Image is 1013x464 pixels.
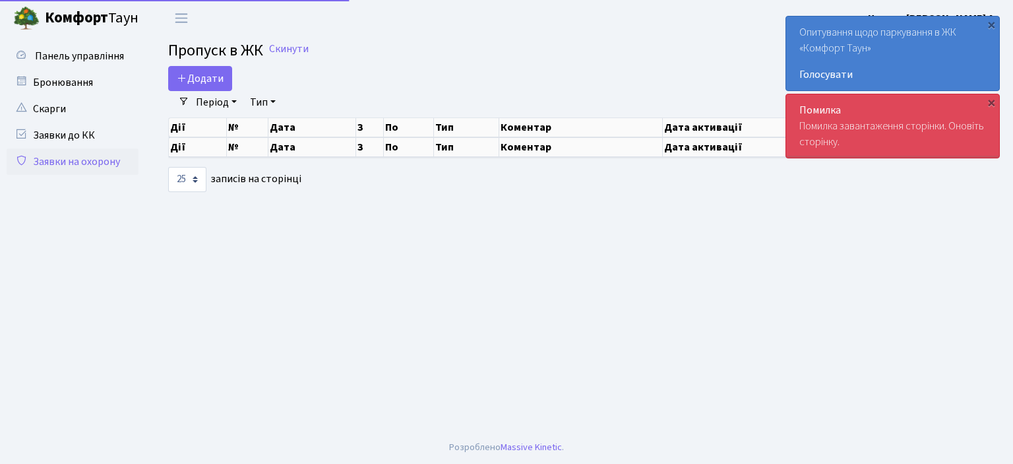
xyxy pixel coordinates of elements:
[45,7,108,28] b: Комфорт
[168,167,206,192] select: записів на сторінці
[356,118,384,137] th: З
[168,66,232,91] a: Додати
[663,137,909,157] th: Дата активації
[268,137,356,157] th: Дата
[786,94,999,158] div: Помилка завантаження сторінки. Оновіть сторінку.
[663,118,909,137] th: Дата активації
[985,18,998,31] div: ×
[449,440,564,455] div: Розроблено .
[384,137,433,157] th: По
[799,67,986,83] a: Голосувати
[227,137,268,157] th: №
[7,96,138,122] a: Скарги
[177,71,224,86] span: Додати
[501,440,562,454] a: Massive Kinetic
[13,5,40,32] img: logo.png
[786,17,999,90] div: Опитування щодо паркування в ЖК «Комфорт Таун»
[499,137,663,157] th: Коментар
[7,122,138,149] a: Заявки до КК
[168,167,301,192] label: записів на сторінці
[799,103,841,117] strong: Помилка
[868,11,997,26] a: Цитрус [PERSON_NAME] А.
[45,7,138,30] span: Таун
[7,69,138,96] a: Бронювання
[169,137,227,157] th: Дії
[165,7,198,29] button: Переключити навігацію
[384,118,433,137] th: По
[434,118,500,137] th: Тип
[356,137,384,157] th: З
[245,91,281,114] a: Тип
[35,49,124,63] span: Панель управління
[269,43,309,55] a: Скинути
[268,118,356,137] th: Дата
[7,43,138,69] a: Панель управління
[168,39,263,62] span: Пропуск в ЖК
[169,118,227,137] th: Дії
[227,118,268,137] th: №
[985,96,998,109] div: ×
[434,137,500,157] th: Тип
[7,149,138,175] a: Заявки на охорону
[191,91,242,114] a: Період
[499,118,663,137] th: Коментар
